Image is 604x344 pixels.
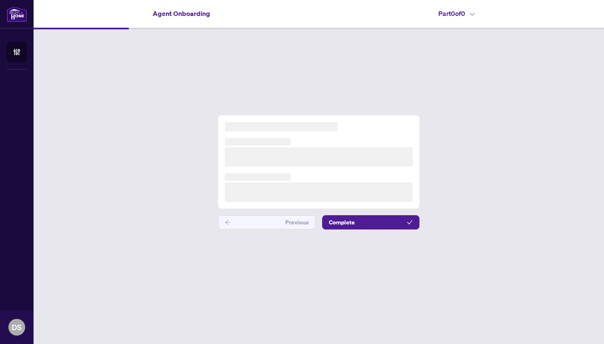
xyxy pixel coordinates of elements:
img: logo [7,6,27,22]
button: Complete [322,215,419,229]
span: check [407,219,413,225]
span: DS [12,321,22,333]
span: Complete [329,216,355,229]
button: Previous [218,215,315,229]
button: Open asap [570,315,596,340]
h4: Agent Onboarding [153,8,210,18]
h4: Part 0 of 0 [438,8,475,18]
